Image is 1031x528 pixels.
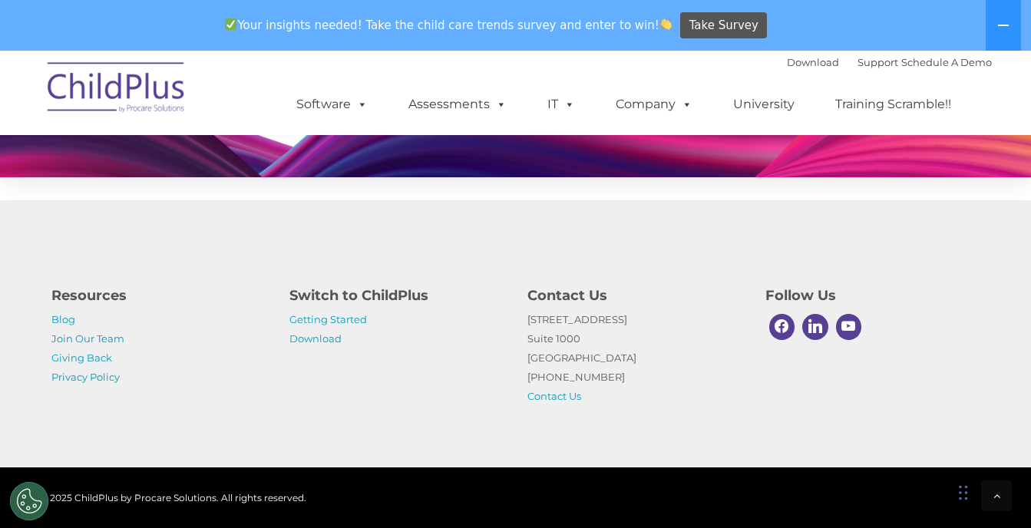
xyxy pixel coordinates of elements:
p: [STREET_ADDRESS] Suite 1000 [GEOGRAPHIC_DATA] [PHONE_NUMBER] [527,310,742,406]
h4: Contact Us [527,285,742,306]
a: Privacy Policy [51,371,120,383]
a: Blog [51,313,75,325]
div: Drag [959,470,968,516]
img: ✅ [225,18,236,30]
img: ChildPlus by Procare Solutions [40,51,193,128]
a: Linkedin [798,310,832,344]
a: Schedule A Demo [901,56,992,68]
h4: Follow Us [765,285,980,306]
a: IT [532,89,590,120]
img: 👏 [660,18,672,30]
a: Youtube [832,310,866,344]
a: Training Scramble!! [820,89,967,120]
iframe: Chat Widget [780,362,1031,528]
a: Getting Started [289,313,367,325]
a: Support [858,56,898,68]
a: Download [289,332,342,345]
a: Download [787,56,839,68]
a: Join Our Team [51,332,124,345]
a: Assessments [393,89,522,120]
a: Take Survey [680,12,767,39]
span: Your insights needed! Take the child care trends survey and enter to win! [219,10,679,40]
a: University [718,89,810,120]
a: Contact Us [527,390,581,402]
a: Software [281,89,383,120]
span: © 2025 ChildPlus by Procare Solutions. All rights reserved. [40,492,306,503]
button: Cookies Settings [10,482,48,520]
a: Giving Back [51,351,112,364]
h4: Resources [51,285,266,306]
span: Take Survey [689,12,758,39]
a: Facebook [765,310,799,344]
font: | [787,56,992,68]
a: Company [600,89,708,120]
h4: Switch to ChildPlus [289,285,504,306]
